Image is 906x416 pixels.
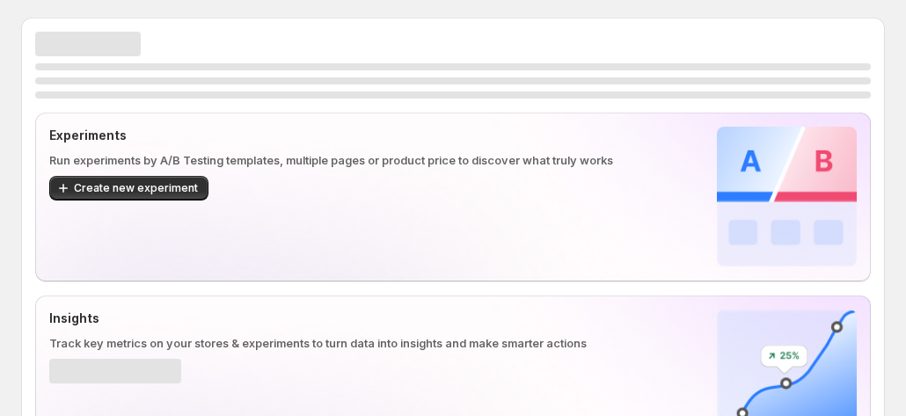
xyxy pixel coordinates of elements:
button: Create new experiment [49,176,208,201]
img: Experiments [717,127,857,266]
p: Track key metrics on your stores & experiments to turn data into insights and make smarter actions [49,334,710,352]
p: Run experiments by A/B Testing templates, multiple pages or product price to discover what truly ... [49,151,710,169]
p: Insights [49,310,710,327]
span: Create new experiment [74,181,198,195]
p: Experiments [49,127,710,144]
